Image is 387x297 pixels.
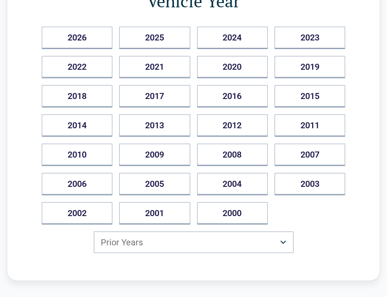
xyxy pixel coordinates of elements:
[42,114,112,137] button: 2014
[197,114,268,137] button: 2012
[42,173,112,195] button: 2006
[42,56,112,78] button: 2022
[119,202,190,225] button: 2001
[197,202,268,225] button: 2000
[197,27,268,49] button: 2024
[275,173,345,195] button: 2003
[275,56,345,78] button: 2019
[275,85,345,108] button: 2015
[42,144,112,166] button: 2010
[119,173,190,195] button: 2005
[197,144,268,166] button: 2008
[275,27,345,49] button: 2023
[119,114,190,137] button: 2013
[275,144,345,166] button: 2007
[94,232,294,253] button: Prior Years
[42,202,112,225] button: 2002
[275,114,345,137] button: 2011
[197,85,268,108] button: 2016
[42,85,112,108] button: 2018
[119,56,190,78] button: 2021
[119,27,190,49] button: 2025
[42,27,112,49] button: 2026
[197,56,268,78] button: 2020
[119,85,190,108] button: 2017
[197,173,268,195] button: 2004
[119,144,190,166] button: 2009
